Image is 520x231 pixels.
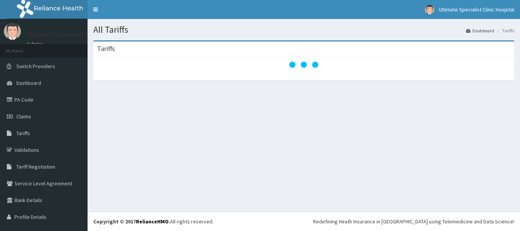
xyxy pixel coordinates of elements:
[425,5,434,14] img: User Image
[466,27,494,34] a: Dashboard
[27,31,128,38] p: Ultimate Specialist Clinic Hospital
[495,27,514,34] li: Tariffs
[16,113,31,120] span: Claims
[88,212,520,231] footer: All rights reserved.
[4,23,21,40] img: User Image
[136,218,169,225] a: RelianceHMO
[16,163,55,170] span: Tariff Negotiation
[97,45,115,52] h3: Tariffs
[93,25,514,35] h1: All Tariffs
[27,41,45,47] a: Online
[16,80,41,86] span: Dashboard
[16,63,55,70] span: Switch Providers
[93,218,170,225] strong: Copyright © 2017 .
[313,218,514,225] div: Redefining Heath Insurance in [GEOGRAPHIC_DATA] using Telemedicine and Data Science!
[16,130,30,137] span: Tariffs
[289,49,319,80] svg: audio-loading
[439,6,514,13] span: Ultimate Specialist Clinic Hospital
